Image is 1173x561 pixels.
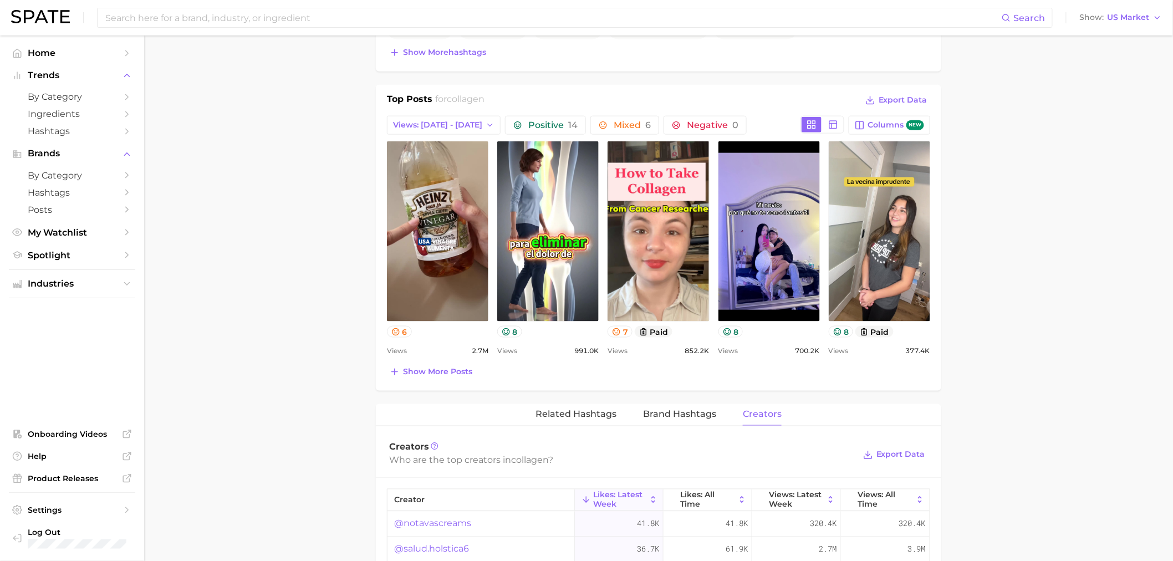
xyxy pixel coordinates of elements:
[387,364,475,380] button: Show more posts
[447,94,485,104] span: collagen
[104,8,1002,27] input: Search here for a brand, industry, or ingredient
[472,344,488,358] span: 2.7m
[393,120,482,130] span: Views: [DATE] - [DATE]
[535,410,616,420] span: Related Hashtags
[608,344,628,358] span: Views
[28,473,116,483] span: Product Releases
[511,455,548,466] span: collagen
[9,67,135,84] button: Trends
[718,326,743,338] button: 8
[9,502,135,518] a: Settings
[9,224,135,241] a: My Watchlist
[819,543,837,556] span: 2.7m
[855,326,894,338] button: paid
[879,95,927,105] span: Export Data
[28,149,116,159] span: Brands
[680,491,735,508] span: Likes: All Time
[1080,14,1104,21] span: Show
[1108,14,1150,21] span: US Market
[858,491,913,508] span: Views: All Time
[685,344,710,358] span: 852.2k
[743,410,782,420] span: Creators
[906,344,930,358] span: 377.4k
[829,326,854,338] button: 8
[876,450,925,460] span: Export Data
[664,489,752,511] button: Likes: All Time
[9,123,135,140] a: Hashtags
[860,447,928,463] button: Export Data
[645,120,651,130] span: 6
[9,524,135,552] a: Log out. Currently logged in with e-mail jcokins@thorne.com.
[28,279,116,289] span: Industries
[908,543,926,556] span: 3.9m
[718,344,738,358] span: Views
[568,120,578,130] span: 14
[387,116,501,135] button: Views: [DATE] - [DATE]
[863,93,930,108] button: Export Data
[732,120,738,130] span: 0
[9,276,135,292] button: Industries
[1014,13,1045,23] span: Search
[387,45,489,60] button: Show morehashtags
[868,120,924,131] span: Columns
[394,496,425,504] span: creator
[28,527,126,537] span: Log Out
[28,109,116,119] span: Ingredients
[28,451,116,461] span: Help
[28,187,116,198] span: Hashtags
[28,205,116,215] span: Posts
[28,505,116,515] span: Settings
[841,489,930,511] button: Views: All Time
[389,442,429,452] span: Creators
[387,344,407,358] span: Views
[614,121,651,130] span: Mixed
[9,426,135,442] a: Onboarding Videos
[528,121,578,130] span: Positive
[28,227,116,238] span: My Watchlist
[28,91,116,102] span: by Category
[436,93,485,109] h2: for
[394,543,469,556] a: @salud.holstica6
[769,491,824,508] span: Views: Latest Week
[575,489,664,511] button: Likes: Latest Week
[1077,11,1165,25] button: ShowUS Market
[11,10,70,23] img: SPATE
[635,326,673,338] button: paid
[899,517,926,531] span: 320.4k
[829,344,849,358] span: Views
[497,326,522,338] button: 8
[726,543,748,556] span: 61.9k
[594,491,646,508] span: Likes: Latest Week
[28,170,116,181] span: by Category
[795,344,820,358] span: 700.2k
[9,184,135,201] a: Hashtags
[726,517,748,531] span: 41.8k
[403,367,472,376] span: Show more posts
[387,326,412,338] button: 6
[9,470,135,487] a: Product Releases
[9,44,135,62] a: Home
[9,448,135,465] a: Help
[389,453,855,468] div: Who are the top creators in ?
[28,70,116,80] span: Trends
[637,517,659,531] span: 41.8k
[9,247,135,264] a: Spotlight
[9,88,135,105] a: by Category
[643,410,716,420] span: Brand Hashtags
[9,167,135,184] a: by Category
[906,120,924,131] span: new
[9,145,135,162] button: Brands
[387,93,432,109] h1: Top Posts
[608,326,633,338] button: 7
[752,489,841,511] button: Views: Latest Week
[394,517,471,531] a: @notavascreams
[687,121,738,130] span: Negative
[28,48,116,58] span: Home
[810,517,837,531] span: 320.4k
[849,116,930,135] button: Columnsnew
[28,429,116,439] span: Onboarding Videos
[574,344,599,358] span: 991.0k
[403,48,486,57] span: Show more hashtags
[637,543,659,556] span: 36.7k
[9,201,135,218] a: Posts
